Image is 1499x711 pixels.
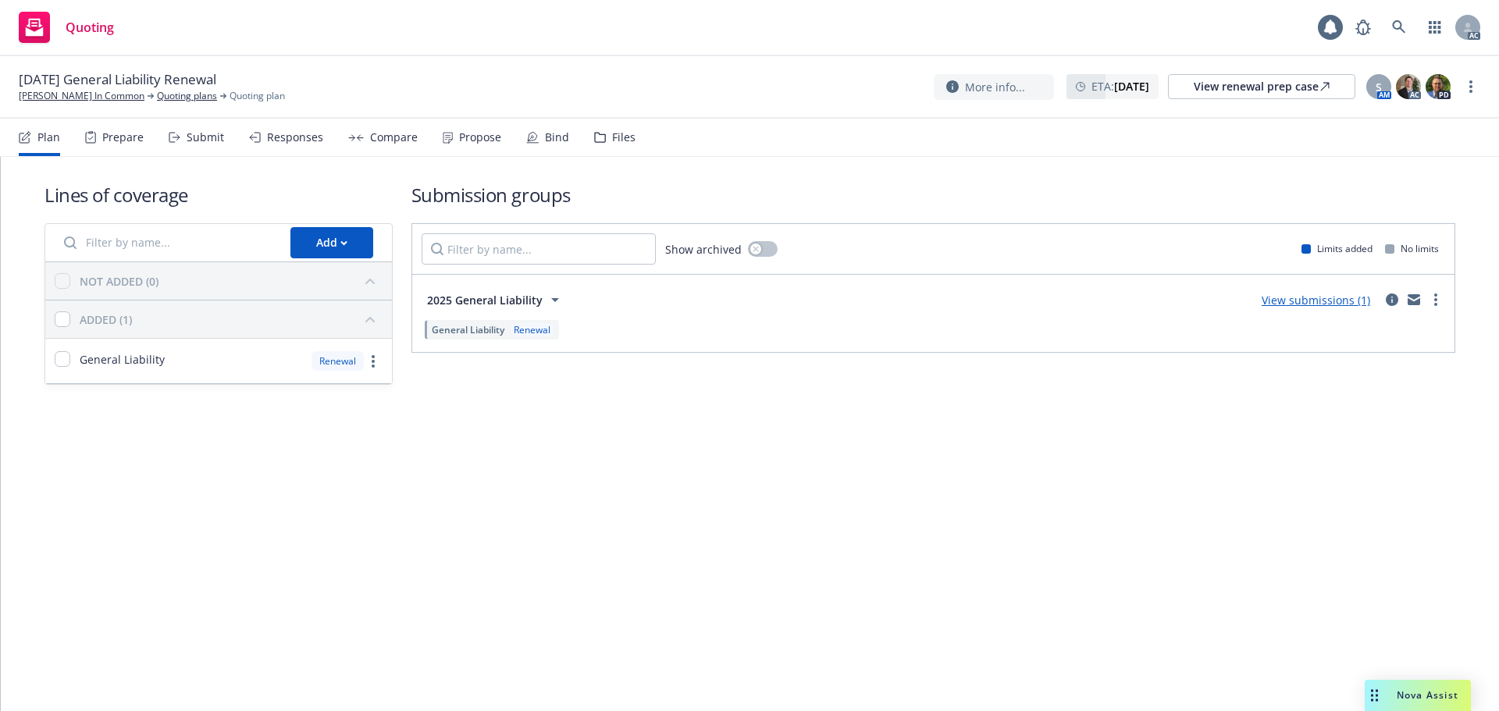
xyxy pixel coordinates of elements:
[1376,79,1382,95] span: S
[1385,242,1439,255] div: No limits
[511,323,554,336] div: Renewal
[80,307,383,332] button: ADDED (1)
[1383,290,1401,309] a: circleInformation
[230,89,285,103] span: Quoting plan
[45,182,393,208] h1: Lines of coverage
[665,241,742,258] span: Show archived
[80,273,158,290] div: NOT ADDED (0)
[1426,290,1445,309] a: more
[19,70,216,89] span: [DATE] General Liability Renewal
[1301,242,1373,255] div: Limits added
[1405,290,1423,309] a: mail
[1168,74,1355,99] a: View renewal prep case
[422,233,656,265] input: Filter by name...
[312,351,364,371] div: Renewal
[12,5,120,49] a: Quoting
[102,131,144,144] div: Prepare
[187,131,224,144] div: Submit
[1396,74,1421,99] img: photo
[80,351,165,368] span: General Liability
[370,131,418,144] div: Compare
[1397,688,1458,702] span: Nova Assist
[1426,74,1451,99] img: photo
[80,268,383,293] button: NOT ADDED (0)
[1262,293,1370,308] a: View submissions (1)
[157,89,217,103] a: Quoting plans
[290,227,373,258] button: Add
[1365,680,1384,711] div: Drag to move
[1419,12,1451,43] a: Switch app
[364,352,383,371] a: more
[422,284,570,315] button: 2025 General Liability
[66,21,114,34] span: Quoting
[1194,75,1330,98] div: View renewal prep case
[432,323,504,336] span: General Liability
[80,311,132,328] div: ADDED (1)
[411,182,1455,208] h1: Submission groups
[1462,77,1480,96] a: more
[37,131,60,144] div: Plan
[545,131,569,144] div: Bind
[1383,12,1415,43] a: Search
[1091,78,1149,94] span: ETA :
[612,131,636,144] div: Files
[1365,680,1471,711] button: Nova Assist
[316,228,347,258] div: Add
[55,227,281,258] input: Filter by name...
[267,131,323,144] div: Responses
[19,89,144,103] a: [PERSON_NAME] In Common
[459,131,501,144] div: Propose
[1348,12,1379,43] a: Report a Bug
[934,74,1054,100] button: More info...
[1114,79,1149,94] strong: [DATE]
[965,79,1025,95] span: More info...
[427,292,543,308] span: 2025 General Liability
